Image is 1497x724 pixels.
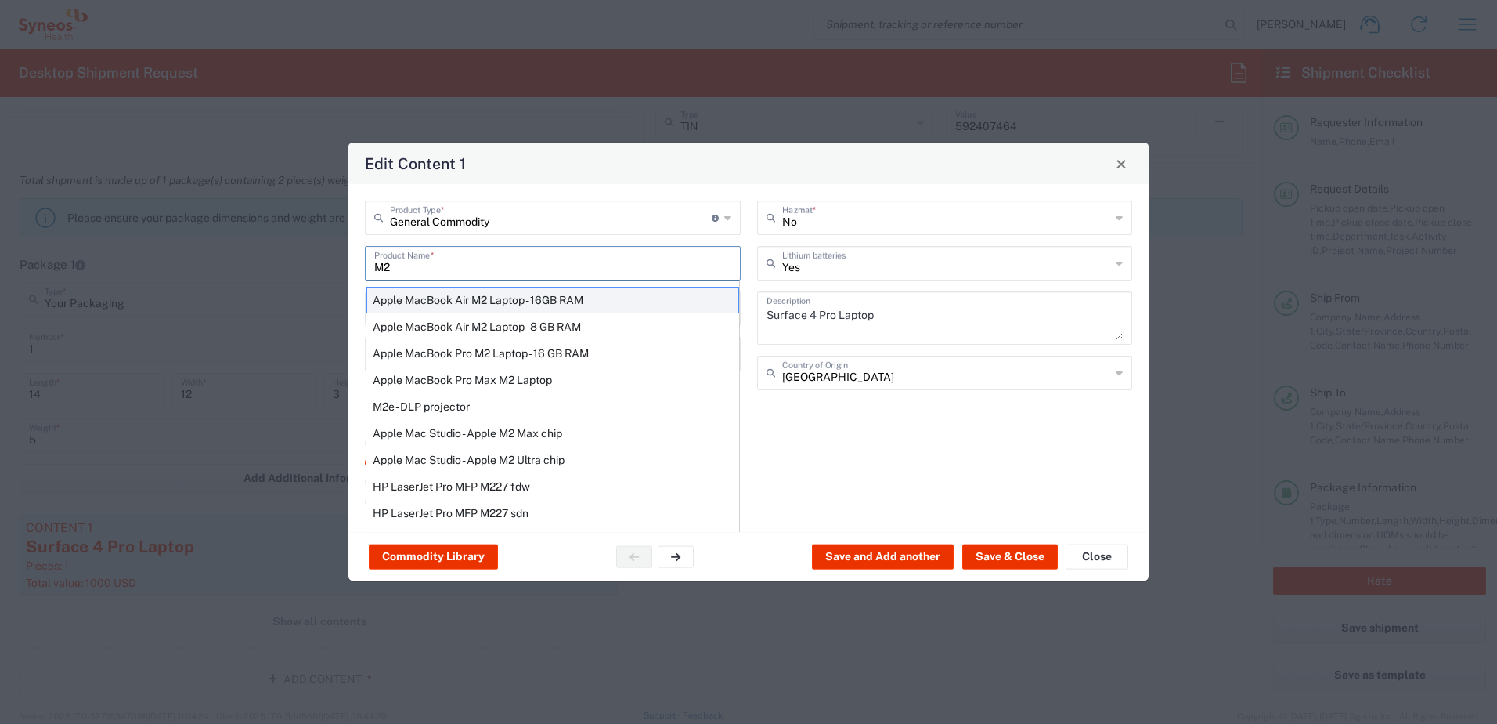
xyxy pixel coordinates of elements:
button: Close [1066,545,1128,570]
button: Close [1110,153,1132,175]
div: Apple Mac Studio - Apple M2 Max chip [366,420,739,447]
div: Apple Mac Studio - Apple M2 Ultra chip [366,447,739,473]
div: M2e - DLP projector [366,393,739,420]
div: HP LaserJet Pro MFP M227 sdn [366,500,739,527]
div: Apple MacBook Pro M2 Laptop - 16 GB RAM [366,340,739,367]
div: Apple MacBook Pro Max M2 Laptop [366,367,739,393]
label: Ion Contained in Equipment (UN3481, PI967) [365,457,608,471]
button: Commodity Library [369,545,498,570]
div: Apple MacBook Air M2 Laptop - 8 GB RAM [366,313,739,340]
button: Save and Add another [812,545,954,570]
h4: Lithium batteries [365,407,1132,426]
button: Save & Close [962,545,1058,570]
label: Metal Contained in Equipment (UN3091, PI970) [365,496,620,510]
h4: Edit Content 1 [365,152,466,175]
div: HP LaserJet Pro MFP M227 fdw [366,473,739,500]
label: Metal Packed with Equipment (UN3091, PI969) [365,476,620,491]
div: Apple MacBook Air M2 Laptop - 16GB RAM [366,287,739,313]
label: Ion Packed with Equipment (UN3481, PI966) [365,437,607,451]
